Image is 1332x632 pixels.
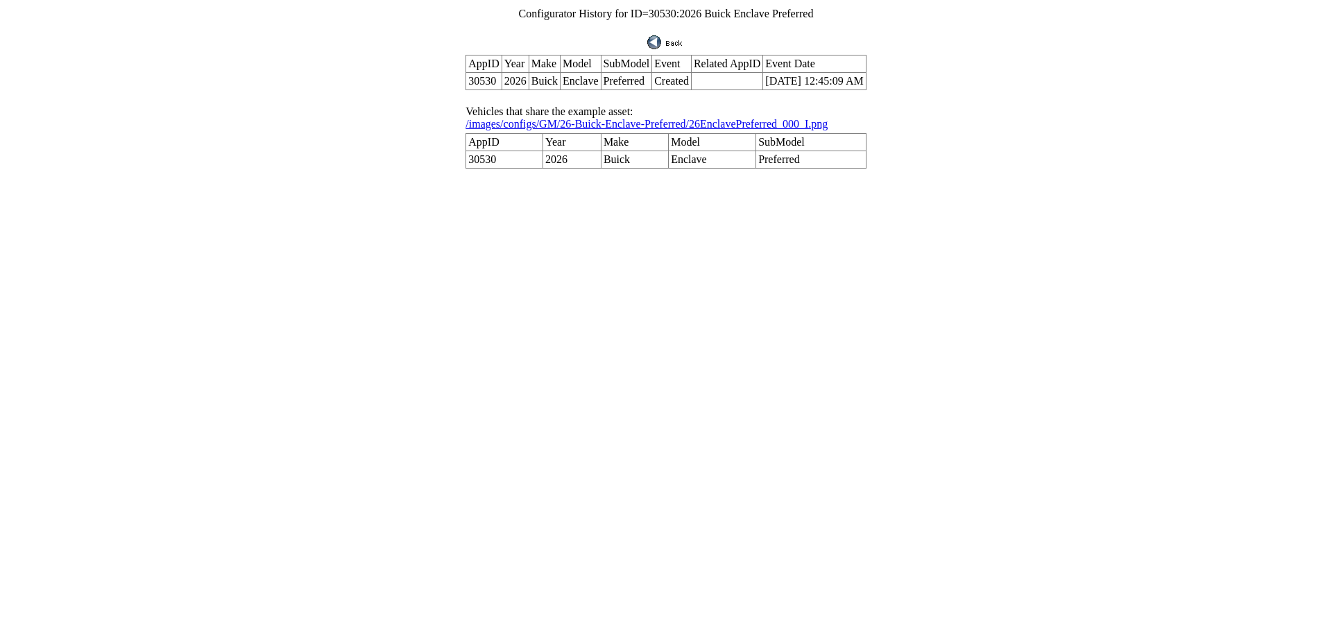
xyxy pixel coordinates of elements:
span: Enclave [733,8,769,19]
td: 30530 [466,73,502,90]
td: Configurator History for ID= : [465,7,866,21]
td: Preferred [756,151,866,169]
td: Enclave [560,73,601,90]
td: Related AppID [691,55,762,73]
td: Year [543,134,601,151]
td: [DATE] 12:45:09 AM [763,73,866,90]
td: Model [669,134,756,151]
td: Preferred [601,73,652,90]
td: 30530 [466,151,543,169]
img: back.gif [647,35,685,49]
td: Vehicles that share the example asset: [465,92,866,131]
td: Event Date [763,55,866,73]
td: Model [560,55,601,73]
a: /images/configs/GM/26-Buick-Enclave-Preferred/26EnclavePreferred_000_I.png [466,118,828,130]
td: SubModel [756,134,866,151]
td: 2026 [543,151,601,169]
td: Make [601,134,668,151]
td: Enclave [669,151,756,169]
td: AppID [466,55,502,73]
td: AppID [466,134,543,151]
td: Buick [529,73,560,90]
td: Event [652,55,692,73]
span: Buick [704,8,731,19]
td: Make [529,55,560,73]
td: SubModel [601,55,652,73]
td: Created [652,73,692,90]
span: 2026 [679,8,701,19]
span: Preferred [772,8,814,19]
span: 30530 [649,8,676,19]
td: Year [502,55,529,73]
td: 2026 [502,73,529,90]
td: Buick [601,151,668,169]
